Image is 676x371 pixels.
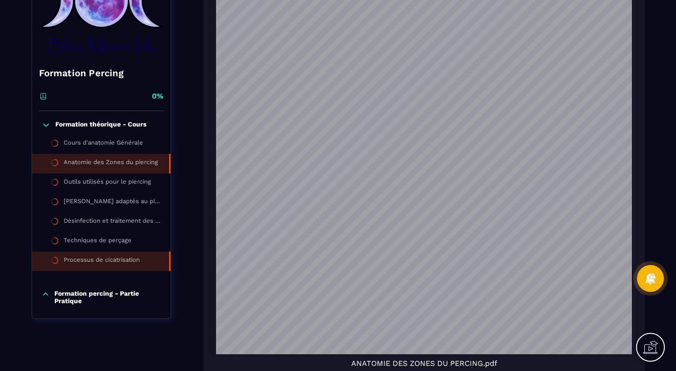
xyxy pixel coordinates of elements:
div: Processus de cicatrisation [64,256,140,266]
div: Cours d'anatomie Générale [64,139,143,149]
div: [PERSON_NAME] adaptés au piercing [64,198,161,208]
div: Outils utilisés pour le piercing [64,178,151,188]
div: Désinfection et traitement des déchets [64,217,161,227]
div: Techniques de perçage [64,237,131,247]
h4: Formation Percing [39,66,164,79]
p: 0% [152,91,164,101]
p: Formation percing - Partie Pratique [54,290,161,305]
div: Anatomie des Zones du piercing [64,159,158,169]
p: Formation théorique - Cours [55,120,146,130]
span: ANATOMIE DES ZONES DU PERCING.pdf [213,359,636,368]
